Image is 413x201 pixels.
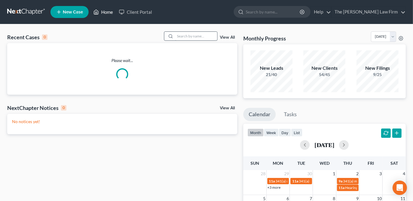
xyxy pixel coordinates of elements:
[247,129,264,137] button: month
[343,179,401,183] span: 341(a) meeting for [PERSON_NAME]
[7,58,237,64] p: Please wait...
[393,181,407,195] div: Open Intercom Messenger
[251,65,293,72] div: New Leads
[343,161,352,166] span: Thu
[311,7,331,17] a: Help
[269,179,275,183] span: 11a
[264,129,279,137] button: week
[251,72,293,78] div: 21/40
[260,170,266,177] span: 28
[356,170,359,177] span: 2
[303,65,345,72] div: New Clients
[90,7,116,17] a: Home
[297,161,305,166] span: Tue
[273,161,283,166] span: Mon
[314,142,334,148] h2: [DATE]
[357,65,399,72] div: New Filings
[246,6,301,17] input: Search by name...
[276,179,334,183] span: 341(a) meeting for [PERSON_NAME]
[307,170,313,177] span: 30
[299,179,357,183] span: 341(a) meeting for [PERSON_NAME]
[284,170,290,177] span: 29
[291,129,302,137] button: list
[251,161,259,166] span: Sun
[175,32,217,40] input: Search by name...
[303,72,345,78] div: 54/45
[292,179,298,183] span: 11a
[243,35,286,42] h3: Monthly Progress
[220,35,235,40] a: View All
[268,185,281,190] a: +3 more
[243,108,276,121] a: Calendar
[339,185,345,190] span: 11a
[7,34,47,41] div: Recent Cases
[390,161,398,166] span: Sat
[368,161,374,166] span: Fri
[12,119,232,125] p: No notices yet!
[7,104,66,111] div: NextChapter Notices
[333,170,336,177] span: 1
[402,170,406,177] span: 4
[332,7,405,17] a: The [PERSON_NAME] Law Firm
[345,185,392,190] span: Hearing for [PERSON_NAME]
[61,105,66,111] div: 0
[379,170,382,177] span: 3
[320,161,329,166] span: Wed
[63,10,83,14] span: New Case
[220,106,235,110] a: View All
[116,7,155,17] a: Client Portal
[42,34,47,40] div: 0
[339,179,343,183] span: 9a
[279,129,291,137] button: day
[357,72,399,78] div: 9/25
[278,108,302,121] a: Tasks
